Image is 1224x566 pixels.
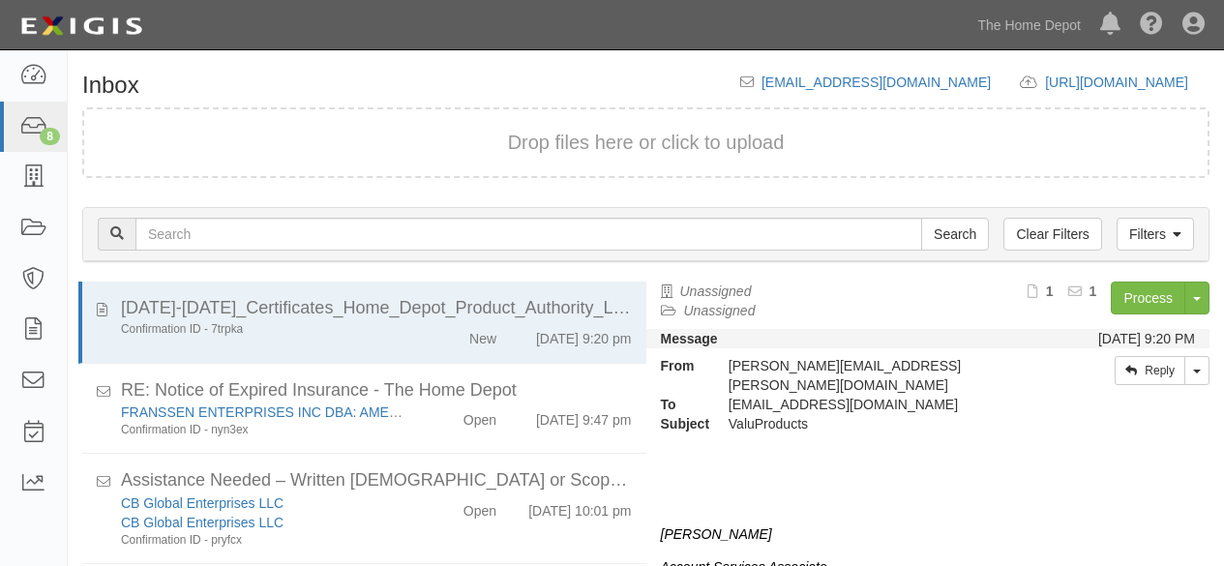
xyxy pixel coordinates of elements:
div: Confirmation ID - pryfcx [121,532,406,549]
a: Unassigned [684,303,756,318]
a: Unassigned [680,283,752,299]
div: [DATE] 9:20 pm [536,321,632,348]
a: [EMAIL_ADDRESS][DOMAIN_NAME] [761,74,991,90]
div: [DATE] 10:01 pm [528,493,631,521]
div: [DATE] 9:47 pm [536,402,632,430]
strong: Message [661,331,718,346]
a: FRANSSEN ENTERPRISES INC DBA: AMERICAN CLEANING TECHNOLOGIES [121,404,615,420]
div: [PERSON_NAME][EMAIL_ADDRESS][PERSON_NAME][DOMAIN_NAME] [714,356,1055,395]
div: 8 [40,128,60,145]
i: [PERSON_NAME] [661,526,772,542]
a: Reply [1115,356,1185,385]
div: Open [463,493,496,521]
a: [URL][DOMAIN_NAME] [1045,74,1209,90]
h1: Inbox [82,73,139,98]
div: Confirmation ID - nyn3ex [121,422,406,438]
i: Help Center - Complianz [1140,14,1163,37]
div: Confirmation ID - 7trpka [121,321,406,338]
button: Drop files here or click to upload [508,129,785,157]
a: CB Global Enterprises LLC [121,495,284,511]
b: 1 [1046,283,1054,299]
div: inbox@thdmerchandising.complianz.com [714,395,1055,414]
strong: From [646,356,714,375]
a: The Home Depot [968,6,1090,45]
div: Assistance Needed – Written Contract or Scope of Work for COI (Home Depot Onboarding) [121,468,632,493]
div: New [469,321,496,348]
a: CB Global Enterprises LLC [121,515,284,530]
div: Open [463,402,496,430]
strong: Subject [646,414,714,433]
div: [DATE] 9:20 PM [1098,329,1195,348]
strong: To [646,395,714,414]
input: Search [135,218,922,251]
a: Filters [1117,218,1194,251]
a: Clear Filters [1003,218,1101,251]
div: ValuProducts [714,414,1055,433]
div: RE: Notice of Expired Insurance - The Home Depot [121,378,632,403]
b: 1 [1090,283,1097,299]
a: Process [1111,282,1185,314]
img: logo-5460c22ac91f19d4615b14bd174203de0afe785f0fc80cf4dbbc73dc1793850b.png [15,9,148,44]
div: 2025-2026_Certificates_Home_Depot_Product_Authority_LLC-ValuProducts.pdf [121,296,632,321]
input: Search [921,218,989,251]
